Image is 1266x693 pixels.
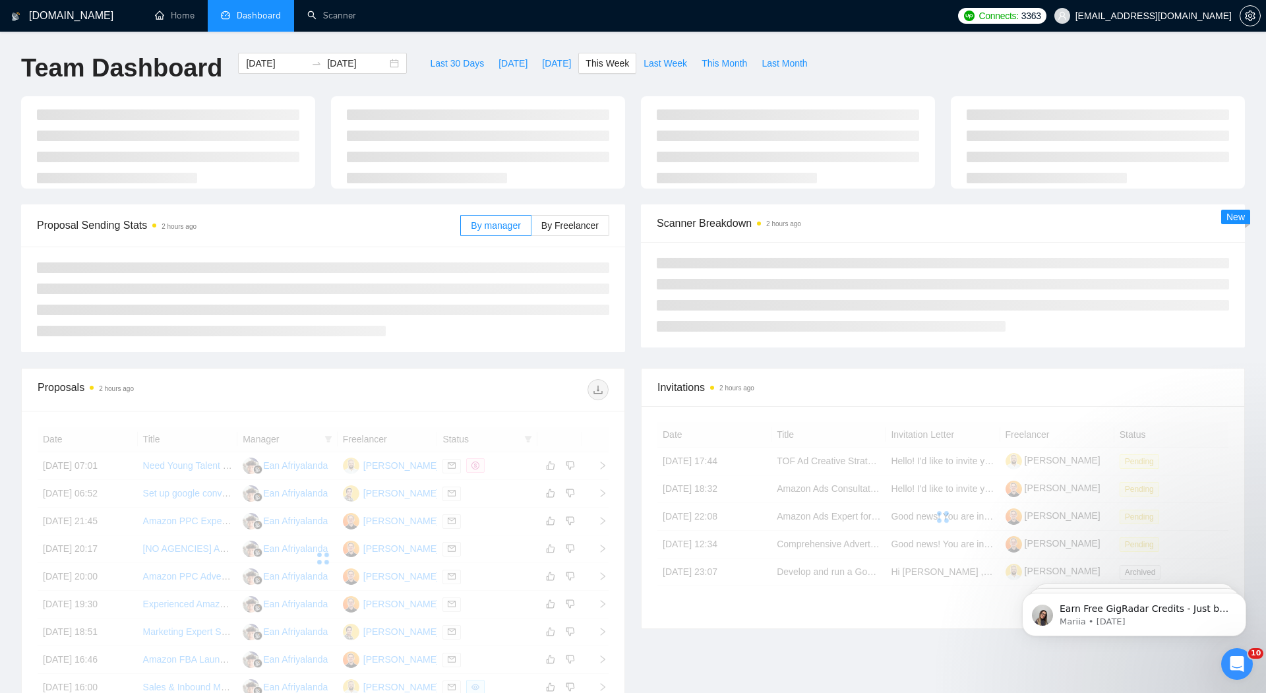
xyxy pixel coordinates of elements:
[1021,9,1041,23] span: 3363
[162,223,196,230] time: 2 hours ago
[423,53,491,74] button: Last 30 Days
[1240,5,1261,26] button: setting
[644,56,687,71] span: Last Week
[311,58,322,69] span: to
[246,56,306,71] input: Start date
[21,53,222,84] h1: Team Dashboard
[578,53,636,74] button: This Week
[491,53,535,74] button: [DATE]
[541,220,599,231] span: By Freelancer
[327,56,387,71] input: End date
[498,56,527,71] span: [DATE]
[221,11,230,20] span: dashboard
[1226,212,1245,222] span: New
[542,56,571,71] span: [DATE]
[636,53,694,74] button: Last Week
[657,379,1228,396] span: Invitations
[535,53,578,74] button: [DATE]
[38,379,323,400] div: Proposals
[694,53,754,74] button: This Month
[471,220,520,231] span: By manager
[1058,11,1067,20] span: user
[1221,648,1253,680] iframe: Intercom live chat
[754,53,814,74] button: Last Month
[719,384,754,392] time: 2 hours ago
[762,56,807,71] span: Last Month
[657,215,1229,231] span: Scanner Breakdown
[155,10,195,21] a: homeHome
[99,385,134,392] time: 2 hours ago
[702,56,747,71] span: This Month
[237,10,281,21] span: Dashboard
[37,217,460,233] span: Proposal Sending Stats
[307,10,356,21] a: searchScanner
[964,11,975,21] img: upwork-logo.png
[430,56,484,71] span: Last 30 Days
[311,58,322,69] span: swap-right
[586,56,629,71] span: This Week
[11,6,20,27] img: logo
[1240,11,1261,21] a: setting
[1002,565,1266,657] iframe: Intercom notifications message
[979,9,1018,23] span: Connects:
[1240,11,1260,21] span: setting
[766,220,801,227] time: 2 hours ago
[1248,648,1263,659] span: 10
